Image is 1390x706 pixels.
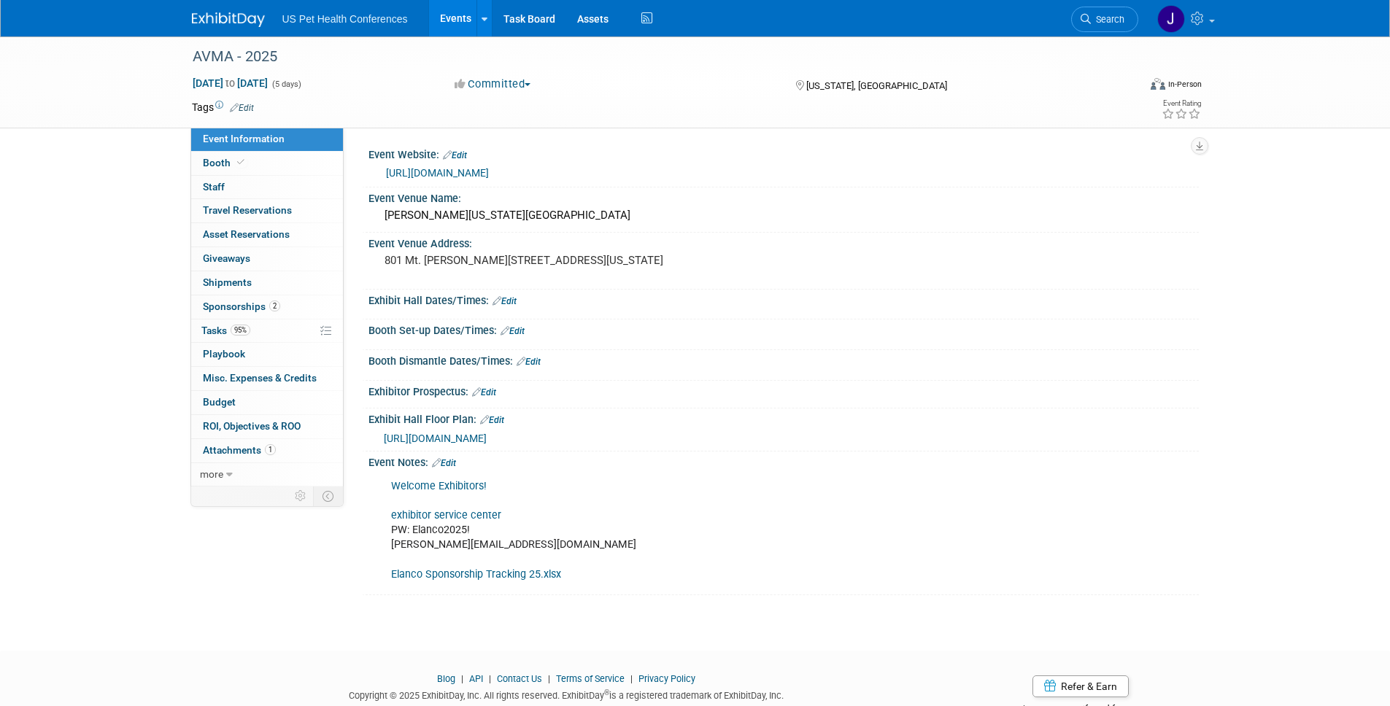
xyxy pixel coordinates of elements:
span: more [200,468,223,480]
a: Edit [472,387,496,397]
a: Playbook [191,343,343,366]
a: Event Information [191,128,343,151]
a: Sponsorships2 [191,295,343,319]
div: Event Notes: [368,451,1199,470]
a: Search [1071,7,1138,32]
i: Booth reservation complete [237,158,244,166]
span: Search [1091,14,1124,25]
span: Tasks [201,325,250,336]
a: Edit [517,357,541,367]
span: US Pet Health Conferences [282,13,408,25]
span: | [627,673,636,684]
a: Tasks95% [191,319,343,343]
a: Booth [191,152,343,175]
a: Budget [191,391,343,414]
a: Attachments1 [191,439,343,462]
span: Asset Reservations [203,228,290,240]
span: Attachments [203,444,276,456]
div: Event Venue Name: [368,187,1199,206]
a: exhibitor service center [391,509,501,521]
span: | [544,673,554,684]
img: ExhibitDay [192,12,265,27]
span: | [457,673,467,684]
div: Exhibitor Prospectus: [368,381,1199,400]
div: [PERSON_NAME][US_STATE][GEOGRAPHIC_DATA] [379,204,1188,227]
a: Misc. Expenses & Credits [191,367,343,390]
div: Event Website: [368,144,1199,163]
div: Event Format [1052,76,1202,98]
span: (5 days) [271,79,301,89]
span: Misc. Expenses & Credits [203,372,317,384]
span: 95% [231,325,250,335]
a: Blog [437,673,455,684]
span: Playbook [203,348,245,360]
a: Edit [501,326,525,336]
a: Asset Reservations [191,223,343,247]
div: Exhibit Hall Dates/Times: [368,290,1199,309]
img: Jessica Ocampo [1157,5,1185,33]
a: API [469,673,483,684]
div: Booth Dismantle Dates/Times: [368,350,1199,369]
div: PW: Elanco2025! [PERSON_NAME][EMAIL_ADDRESS][DOMAIN_NAME] [381,472,1038,589]
a: Refer & Earn [1032,675,1129,697]
span: Booth [203,157,247,168]
sup: ® [604,688,609,697]
div: Booth Set-up Dates/Times: [368,319,1199,338]
pre: 801 Mt. [PERSON_NAME][STREET_ADDRESS][US_STATE] [385,254,698,267]
span: ROI, Objectives & ROO [203,420,301,432]
a: Edit [432,458,456,468]
div: Copyright © 2025 ExhibitDay, Inc. All rights reserved. ExhibitDay is a registered trademark of Ex... [192,686,942,702]
a: Contact Us [497,673,542,684]
a: [URL][DOMAIN_NAME] [384,432,487,444]
span: Event Information [203,133,285,144]
span: 2 [269,300,280,311]
a: Travel Reservations [191,199,343,222]
button: Committed [449,77,536,92]
span: Sponsorships [203,300,280,312]
a: Privacy Policy [638,673,695,684]
div: Exhibit Hall Floor Plan: [368,408,1199,427]
span: Travel Reservations [203,204,292,216]
img: Format-Inperson.png [1151,78,1165,90]
a: Shipments [191,271,343,295]
div: Event Venue Address: [368,233,1199,251]
a: Edit [493,296,517,306]
span: [US_STATE], [GEOGRAPHIC_DATA] [806,80,947,91]
a: Terms of Service [556,673,625,684]
a: [URL][DOMAIN_NAME] [386,167,489,179]
span: to [223,77,237,89]
a: ROI, Objectives & ROO [191,415,343,438]
a: more [191,463,343,486]
span: Budget [203,396,236,408]
span: 1 [265,444,276,455]
a: Staff [191,176,343,199]
td: Tags [192,100,254,115]
td: Toggle Event Tabs [313,486,343,505]
a: Elanco Sponsorship Tracking 25.xlsx [391,568,561,581]
a: Giveaways [191,247,343,271]
div: AVMA - 2025 [188,44,1116,70]
div: In-Person [1167,79,1202,90]
span: | [485,673,495,684]
a: Welcome Exhibitors! [391,480,487,492]
span: Shipments [203,276,252,288]
div: Event Rating [1162,100,1201,107]
span: Giveaways [203,252,250,264]
a: Edit [480,415,504,425]
a: Edit [443,150,467,160]
span: [DATE] [DATE] [192,77,269,90]
span: Staff [203,181,225,193]
a: Edit [230,103,254,113]
td: Personalize Event Tab Strip [288,486,314,505]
